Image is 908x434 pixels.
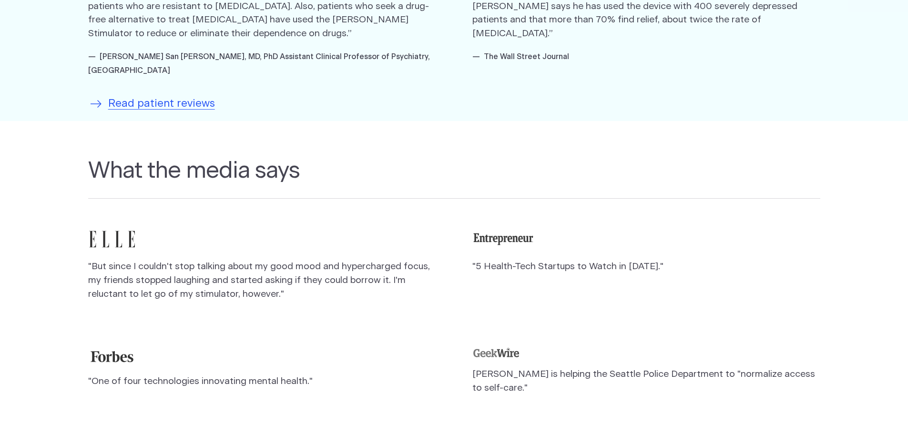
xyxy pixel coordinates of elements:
[88,375,436,389] p: "One of four technologies innovating mental health."
[88,260,436,301] p: "But since I couldn't stop talking about my good mood and hypercharged focus, my friends stopped ...
[472,368,820,395] p: [PERSON_NAME] is helping the Seattle Police Department to "normalize access to self-care."
[88,96,215,112] a: Read patient reviews
[108,96,215,112] span: Read patient reviews
[88,158,820,199] h2: What the media says
[88,53,430,74] cite: — [PERSON_NAME] San [PERSON_NAME], MD, PhD Assistant Clinical Professor of Psychiatry, [GEOGRAPHI...
[472,53,569,61] cite: — The Wall Street Journal
[472,260,820,274] p: "5 Health-Tech Startups to Watch in [DATE]."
